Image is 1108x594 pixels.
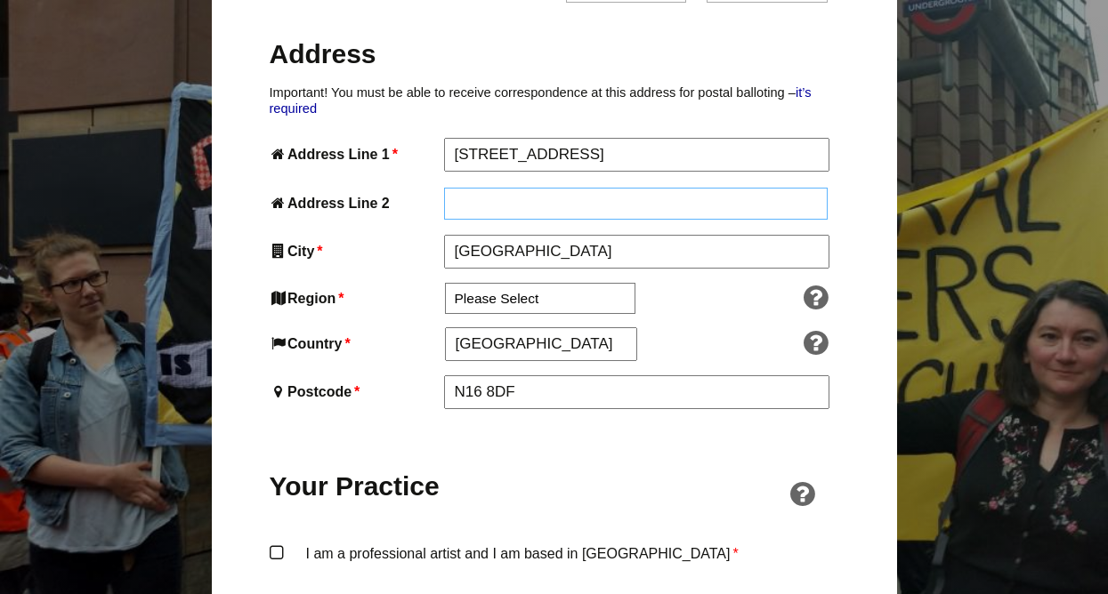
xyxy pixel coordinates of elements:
[270,142,441,166] label: Address Line 1
[270,191,441,215] label: Address Line 2
[270,239,441,263] label: City
[270,332,441,356] label: Country
[270,469,441,503] h2: Your Practice
[270,286,441,310] label: Region
[270,36,839,71] h2: Address
[270,84,839,117] p: Important! You must be able to receive correspondence at this address for postal balloting –
[270,380,441,404] label: Postcode
[270,85,812,116] a: it’s required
